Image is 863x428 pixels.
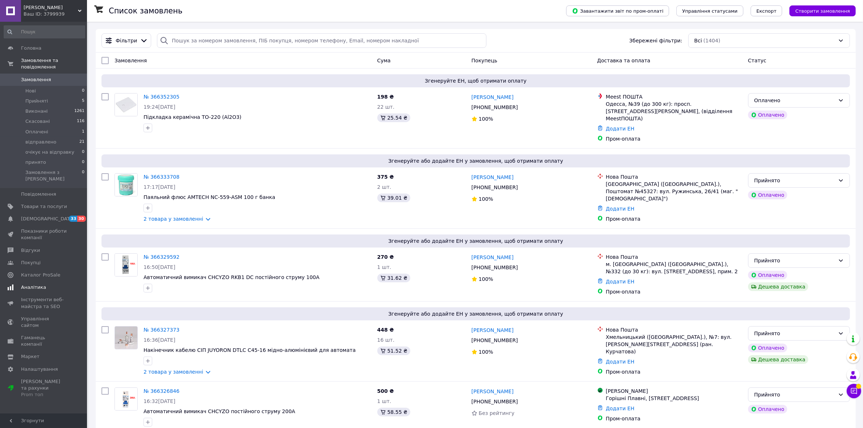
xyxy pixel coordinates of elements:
[606,93,742,100] div: Meest ПОШТА
[116,37,137,44] span: Фільтри
[115,254,137,276] img: Фото товару
[377,408,410,416] div: 58.55 ₴
[82,149,84,155] span: 0
[21,57,87,70] span: Замовлення та повідомлення
[21,334,67,348] span: Гаманець компанії
[754,391,835,399] div: Прийнято
[606,253,742,261] div: Нова Пошта
[21,203,67,210] span: Товари та послуги
[25,108,48,115] span: Виконані
[377,337,395,343] span: 16 шт.
[377,174,394,180] span: 375 ₴
[754,329,835,337] div: Прийнято
[606,359,635,365] a: Додати ЕН
[144,254,179,260] a: № 366329592
[606,135,742,142] div: Пром-оплата
[21,45,41,51] span: Головна
[754,176,835,184] div: Прийнято
[21,378,67,398] span: [PERSON_NAME] та рахунки
[377,184,391,190] span: 2 шт.
[479,410,515,416] span: Без рейтингу
[748,271,787,279] div: Оплачено
[104,237,847,245] span: Згенеруйте або додайте ЕН у замовлення, щоб отримати оплату
[754,257,835,265] div: Прийнято
[704,38,721,43] span: (1404)
[21,247,40,254] span: Відгуки
[82,88,84,94] span: 0
[21,228,67,241] span: Показники роботи компанії
[25,98,48,104] span: Прийняті
[472,337,518,343] span: [PHONE_NUMBER]
[479,196,493,202] span: 100%
[144,337,175,343] span: 16:36[DATE]
[472,265,518,270] span: [PHONE_NUMBER]
[789,5,856,16] button: Створити замовлення
[21,316,67,329] span: Управління сайтом
[756,8,777,14] span: Експорт
[144,274,319,280] a: Автоматичний вимикач CHCYZO RKB1 DC постійного струму 100А
[472,94,514,101] a: [PERSON_NAME]
[606,288,742,295] div: Пром-оплата
[4,25,85,38] input: Пошук
[676,5,743,16] button: Управління статусами
[606,415,742,422] div: Пром-оплата
[77,118,84,125] span: 116
[21,191,56,198] span: Повідомлення
[682,8,738,14] span: Управління статусами
[115,94,137,116] img: Фото товару
[472,254,514,261] a: [PERSON_NAME]
[115,388,137,410] img: Фото товару
[21,296,67,309] span: Інструменти веб-майстра та SEO
[606,333,742,355] div: Хмельницький ([GEOGRAPHIC_DATA].), №7: вул. [PERSON_NAME][STREET_ADDRESS] (ран. Курчатова)
[144,347,356,353] a: Накінечник кабелю СІП JUYORON DTLC C45-16 мідно-алюмінієвий для автомата
[748,58,767,63] span: Статус
[606,261,742,275] div: м. [GEOGRAPHIC_DATA] ([GEOGRAPHIC_DATA].), №332 (до 30 кг): вул. [STREET_ADDRESS], прим. 2
[472,388,514,395] a: [PERSON_NAME]
[82,159,84,166] span: 0
[782,8,856,13] a: Створити замовлення
[377,264,391,270] span: 1 шт.
[144,184,175,190] span: 17:17[DATE]
[21,353,40,360] span: Маркет
[21,366,58,373] span: Налаштування
[115,173,138,196] a: Фото товару
[606,215,742,223] div: Пром-оплата
[144,327,179,333] a: № 366327373
[144,194,275,200] a: Паяльний флюс AMTECH NC-559-ASM 100 г банка
[115,387,138,411] a: Фото товару
[21,391,67,398] div: Prom топ
[24,11,87,17] div: Ваш ID: 3799939
[144,174,179,180] a: № 366333708
[748,405,787,414] div: Оплачено
[606,206,635,212] a: Додати ЕН
[144,398,175,404] span: 16:32[DATE]
[21,216,75,222] span: [DEMOGRAPHIC_DATA]
[79,139,84,145] span: 21
[115,174,137,196] img: Фото товару
[144,369,203,375] a: 2 товара у замовленні
[377,398,391,404] span: 1 шт.
[144,114,241,120] a: Підкладка керамічна TO-220 (Al2O3)
[25,129,48,135] span: Оплачені
[157,33,486,48] input: Пошук за номером замовлення, ПІБ покупця, номером телефону, Email, номером накладної
[21,272,60,278] span: Каталог ProSale
[606,326,742,333] div: Нова Пошта
[597,58,651,63] span: Доставка та оплата
[472,399,518,404] span: [PHONE_NUMBER]
[25,149,74,155] span: очікує на відправку
[25,118,50,125] span: Скасовані
[606,406,635,411] a: Додати ЕН
[25,169,82,182] span: Замовлення з [PERSON_NAME]
[748,282,808,291] div: Дешева доставка
[377,274,410,282] div: 31.62 ₴
[472,58,497,63] span: Покупець
[115,93,138,116] a: Фото товару
[472,184,518,190] span: [PHONE_NUMBER]
[606,180,742,202] div: [GEOGRAPHIC_DATA] ([GEOGRAPHIC_DATA].), Поштомат №45327: вул. Ружинська, 26/41 (маг. "[DEMOGRAPHI...
[144,408,295,414] a: Автоматичний вимикач CHCYZO постійного струму 200A
[115,253,138,277] a: Фото товару
[572,8,663,14] span: Завантажити звіт по пром-оплаті
[69,216,77,222] span: 33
